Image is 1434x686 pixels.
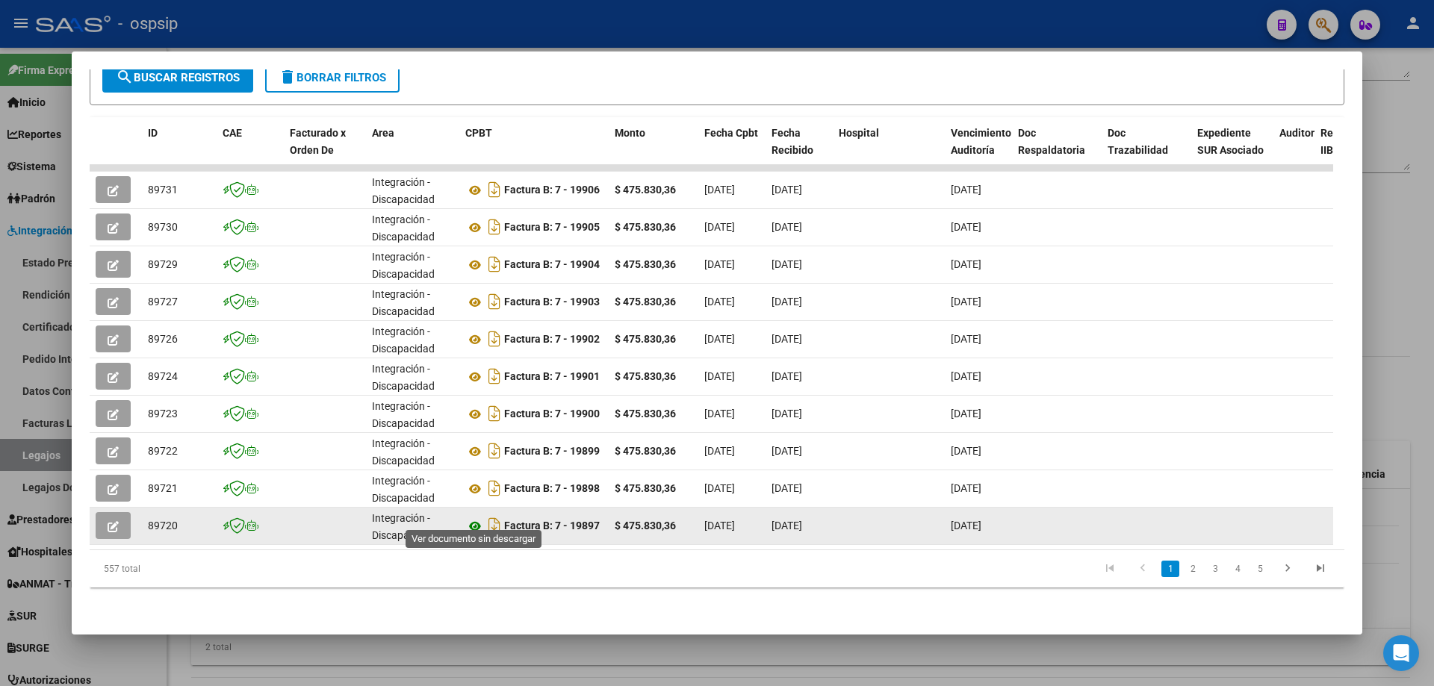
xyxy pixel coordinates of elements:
span: ID [148,127,158,139]
span: Facturado x Orden De [290,127,346,156]
span: [DATE] [951,296,981,308]
li: page 3 [1204,556,1226,581]
span: Integración - Discapacidad [372,400,435,429]
a: 5 [1251,561,1269,577]
span: 89720 [148,520,178,531]
span: [DATE] [704,445,735,457]
span: CAE [223,127,242,139]
a: 4 [1229,561,1247,577]
span: [DATE] [704,221,735,233]
span: 89722 [148,445,178,457]
mat-icon: delete [279,68,297,86]
strong: Factura B: 7 - 19901 [504,371,600,383]
span: [DATE] [704,333,735,345]
datatable-header-cell: Fecha Recibido [766,117,833,183]
span: CPBT [465,127,492,139]
span: Integración - Discapacidad [372,288,435,317]
datatable-header-cell: Expediente SUR Asociado [1191,117,1273,183]
li: page 1 [1159,556,1182,581]
datatable-header-cell: Auditoria [1273,117,1314,183]
i: Descargar documento [485,402,504,425]
a: go to previous page [1129,561,1157,577]
span: [DATE] [951,408,981,420]
datatable-header-cell: CAE [217,117,284,183]
button: Borrar Filtros [265,63,400,93]
span: [DATE] [772,184,802,196]
i: Descargar documento [485,476,504,500]
span: 89729 [148,258,178,270]
div: 557 total [90,550,338,587]
span: Expediente SUR Asociado [1197,127,1264,156]
span: Fecha Cpbt [704,127,758,139]
span: [DATE] [704,482,735,494]
span: Doc Respaldatoria [1018,127,1085,156]
span: Integración - Discapacidad [372,213,435,243]
datatable-header-cell: Fecha Cpbt [698,117,766,183]
span: Fecha Recibido [772,127,813,156]
i: Descargar documento [485,439,504,463]
span: 89730 [148,221,178,233]
a: 1 [1161,561,1179,577]
li: page 5 [1249,556,1271,581]
span: Hospital [839,127,879,139]
span: 89723 [148,408,178,420]
span: Integración - Discapacidad [372,437,435,467]
span: Doc Trazabilidad [1108,127,1168,156]
strong: $ 475.830,36 [615,482,676,494]
strong: Factura B: 7 - 19906 [504,184,600,196]
strong: $ 475.830,36 [615,445,676,457]
span: Integración - Discapacidad [372,325,435,355]
li: page 2 [1182,556,1204,581]
a: go to first page [1096,561,1124,577]
datatable-header-cell: Vencimiento Auditoría [945,117,1012,183]
i: Descargar documento [485,364,504,388]
strong: $ 475.830,36 [615,408,676,420]
span: Auditoria [1279,127,1323,139]
strong: $ 475.830,36 [615,296,676,308]
span: [DATE] [704,370,735,382]
strong: Factura B: 7 - 19902 [504,334,600,346]
a: 2 [1184,561,1202,577]
i: Descargar documento [485,514,504,537]
li: page 4 [1226,556,1249,581]
span: [DATE] [772,520,802,531]
span: [DATE] [951,370,981,382]
span: Integración - Discapacidad [372,251,435,280]
span: Integración - Discapacidad [372,176,435,205]
span: 89721 [148,482,178,494]
strong: Factura B: 7 - 19898 [504,483,600,495]
strong: $ 475.830,36 [615,520,676,531]
span: [DATE] [772,333,802,345]
span: [DATE] [772,221,802,233]
span: [DATE] [951,221,981,233]
a: 3 [1206,561,1224,577]
span: Integración - Discapacidad [372,512,435,541]
i: Descargar documento [485,215,504,239]
datatable-header-cell: Area [366,117,459,183]
span: [DATE] [951,258,981,270]
span: [DATE] [704,408,735,420]
span: [DATE] [951,482,981,494]
span: 89727 [148,296,178,308]
span: [DATE] [704,184,735,196]
strong: $ 475.830,36 [615,370,676,382]
span: [DATE] [704,296,735,308]
span: Integración - Discapacidad [372,363,435,392]
button: Buscar Registros [102,63,253,93]
span: [DATE] [772,296,802,308]
span: [DATE] [772,482,802,494]
span: [DATE] [951,333,981,345]
datatable-header-cell: ID [142,117,217,183]
datatable-header-cell: CPBT [459,117,609,183]
div: Open Intercom Messenger [1383,635,1419,671]
strong: $ 475.830,36 [615,333,676,345]
span: Monto [615,127,645,139]
span: Retencion IIBB [1320,127,1369,156]
span: [DATE] [951,184,981,196]
span: [DATE] [772,370,802,382]
datatable-header-cell: Doc Trazabilidad [1102,117,1191,183]
span: 89731 [148,184,178,196]
span: [DATE] [951,520,981,531]
strong: Factura B: 7 - 19903 [504,296,600,308]
span: [DATE] [704,258,735,270]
